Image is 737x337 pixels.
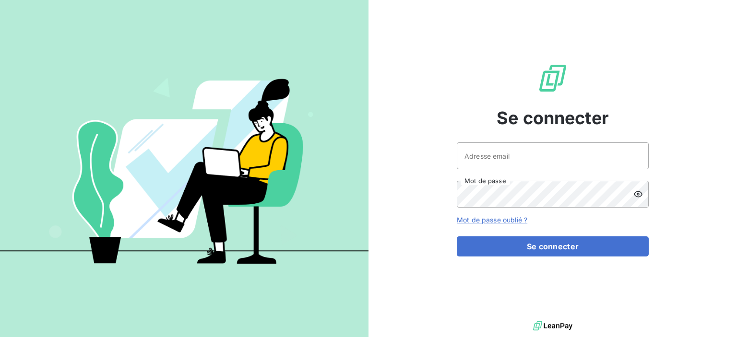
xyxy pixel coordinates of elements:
[537,63,568,93] img: Logo LeanPay
[457,142,649,169] input: placeholder
[457,216,527,224] a: Mot de passe oublié ?
[457,236,649,256] button: Se connecter
[497,105,609,131] span: Se connecter
[533,319,572,333] img: logo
